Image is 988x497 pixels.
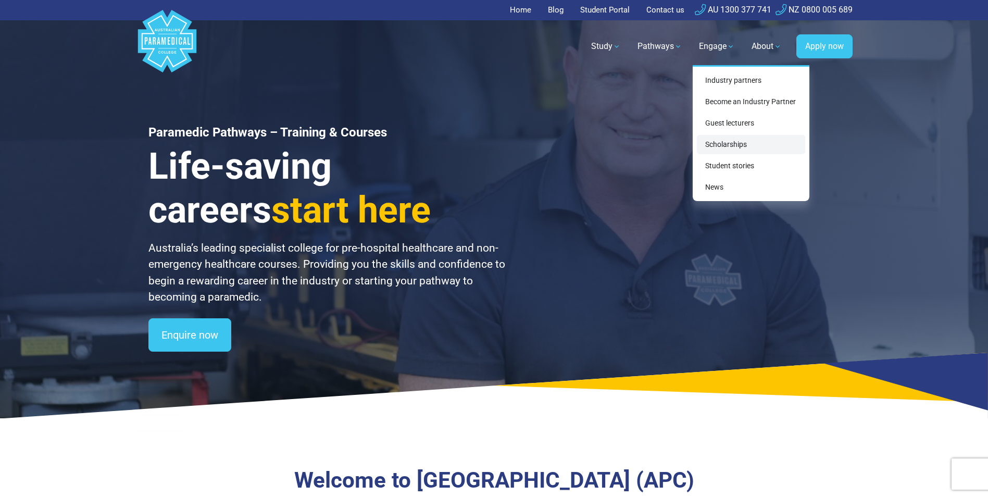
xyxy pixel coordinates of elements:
span: start here [271,189,431,231]
a: Enquire now [148,318,231,352]
a: Guest lecturers [697,114,805,133]
a: Become an Industry Partner [697,92,805,111]
div: Engage [693,65,809,201]
a: Pathways [631,32,689,61]
h1: Paramedic Pathways – Training & Courses [148,125,507,140]
h3: Life-saving careers [148,144,507,232]
a: NZ 0800 005 689 [776,5,853,15]
a: Student stories [697,156,805,176]
h3: Welcome to [GEOGRAPHIC_DATA] (APC) [195,467,793,494]
a: News [697,178,805,197]
a: Scholarships [697,135,805,154]
a: Engage [693,32,741,61]
p: Australia’s leading specialist college for pre-hospital healthcare and non-emergency healthcare c... [148,240,507,306]
a: AU 1300 377 741 [695,5,771,15]
a: Study [585,32,627,61]
a: About [745,32,788,61]
a: Apply now [796,34,853,58]
a: Australian Paramedical College [136,20,198,73]
a: Industry partners [697,71,805,90]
